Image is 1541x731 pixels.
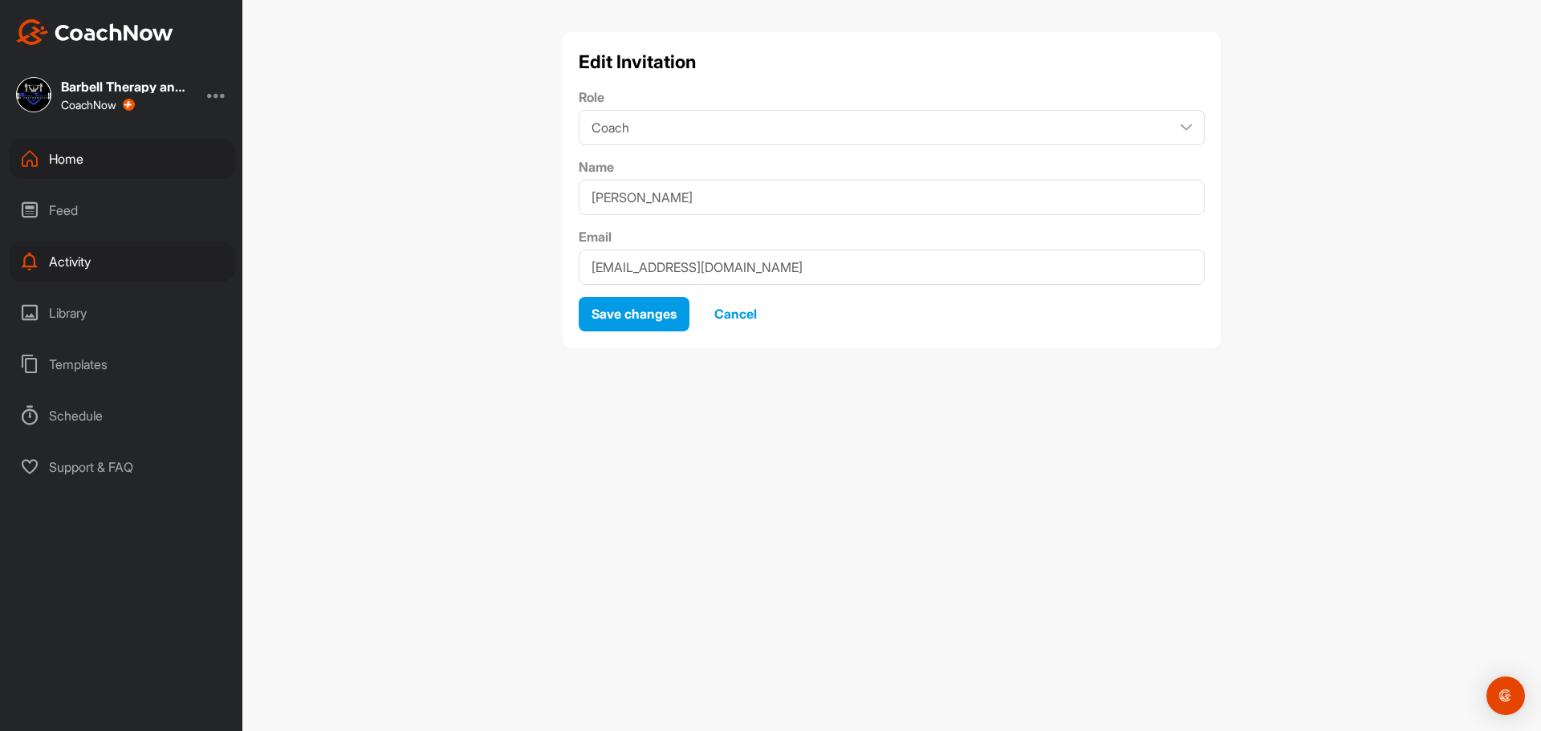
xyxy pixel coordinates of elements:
label: Role [579,87,1205,107]
label: Email [579,227,1205,246]
div: Activity [9,242,235,282]
img: square_2e6807cc2409ececdde4bd4faa7050b0.jpg [16,77,51,112]
div: Open Intercom Messenger [1486,676,1525,715]
input: Name [579,180,1205,215]
button: Save changes [579,297,689,331]
span: Cancel [714,306,757,322]
div: Templates [9,344,235,384]
span: Save changes [592,306,677,322]
div: Library [9,293,235,333]
div: Feed [9,190,235,230]
div: Support & FAQ [9,447,235,487]
div: Home [9,139,235,179]
input: Email [579,250,1205,285]
img: CoachNow [16,19,173,45]
div: Schedule [9,396,235,436]
label: Name [579,157,1205,177]
div: CoachNow [61,99,135,112]
button: Cancel [701,297,770,331]
div: Barbell Therapy and Performance [61,80,189,93]
h1: Edit Invitation [579,48,1205,75]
